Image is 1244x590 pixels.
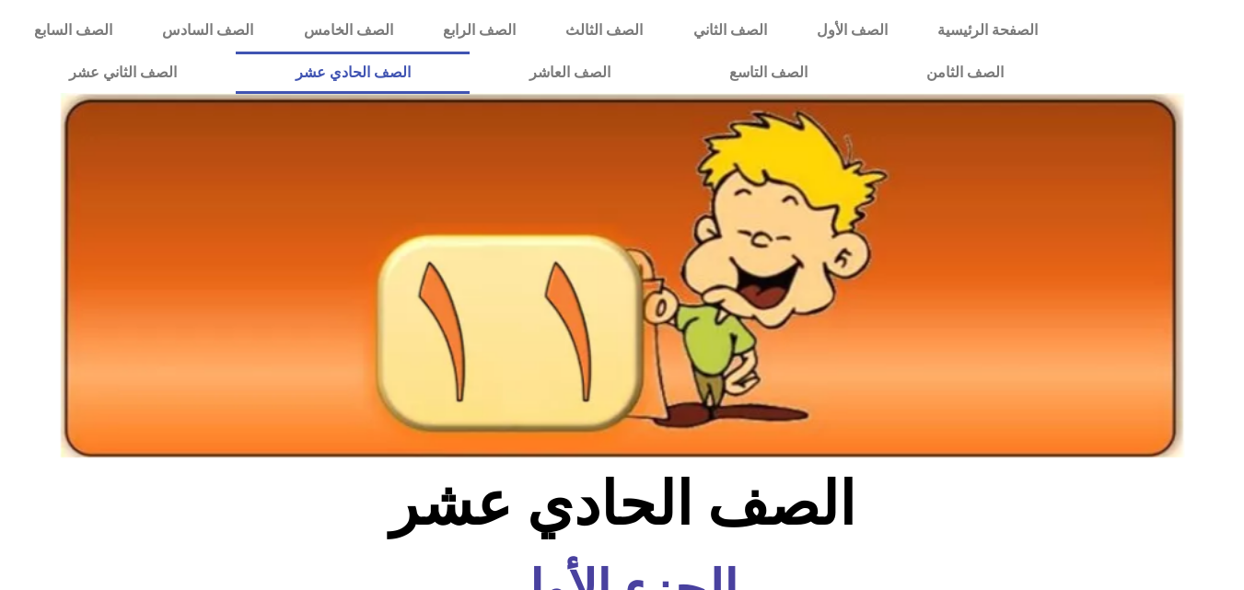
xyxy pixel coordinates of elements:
a: الصف العاشر [470,52,669,94]
h2: الصف الحادي عشر [318,469,926,540]
a: الصفحة الرئيسية [913,9,1063,52]
a: الصف الثاني [669,9,792,52]
a: الصف الثالث [541,9,668,52]
a: الصف الثامن [866,52,1063,94]
a: الصف السادس [137,9,278,52]
a: الصف الرابع [418,9,541,52]
a: الصف السابع [9,9,137,52]
a: الصف التاسع [669,52,866,94]
a: الصف الثاني عشر [9,52,236,94]
a: الصف الأول [792,9,913,52]
a: الصف الحادي عشر [236,52,470,94]
a: الصف الخامس [279,9,418,52]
